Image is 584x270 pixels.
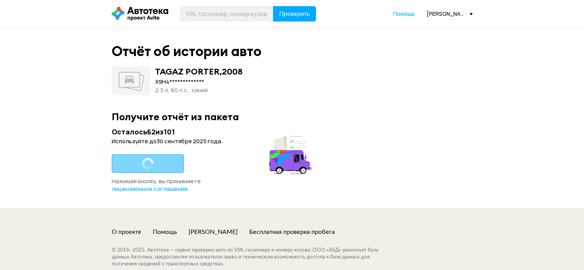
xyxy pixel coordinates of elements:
[112,43,261,60] div: Отчёт об истории авто
[155,86,243,94] div: 2.5 л, 80 л.c., синий
[189,228,238,236] a: [PERSON_NAME]
[153,228,177,236] a: Помощь
[112,228,141,236] a: О проекте
[112,111,473,123] div: Получите отчёт из пакета
[279,11,310,17] span: Проверить
[112,137,314,145] div: Используйте до 30 сентября 2025 года .
[393,10,415,18] a: Помощь
[249,228,335,236] a: Бесплатная проверка пробега
[112,247,394,268] div: © 2016– 2025 . Автотека — сервис проверки авто по VIN, госномеру и номеру кузова. ООО «АБД» реали...
[112,185,188,193] a: лицензионное соглашение
[112,127,314,137] div: Осталось 62 из 101
[155,66,243,76] div: TAGAZ PORTER , 2008
[112,177,201,193] span: Нажимая кнопку, вы принимаете .
[427,10,473,17] div: [PERSON_NAME][EMAIL_ADDRESS][DOMAIN_NAME]
[273,6,316,22] button: Проверить
[180,6,273,22] input: VIN, госномер, номер кузова
[393,10,415,17] span: Помощь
